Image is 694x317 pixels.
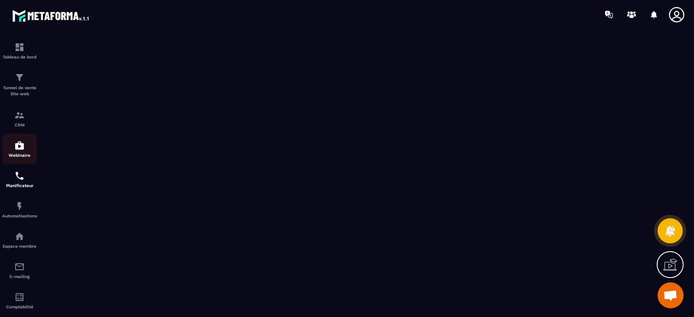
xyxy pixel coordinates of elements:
img: scheduler [14,171,25,181]
a: automationsautomationsEspace membre [2,225,37,255]
p: Planificateur [2,183,37,188]
div: Ouvrir le chat [658,282,684,308]
img: automations [14,231,25,242]
p: Tableau de bord [2,55,37,59]
p: Webinaire [2,153,37,158]
a: schedulerschedulerPlanificateur [2,164,37,194]
p: E-mailing [2,274,37,279]
a: formationformationTableau de bord [2,36,37,66]
a: automationsautomationsWebinaire [2,134,37,164]
a: emailemailE-mailing [2,255,37,285]
img: formation [14,110,25,120]
a: formationformationCRM [2,104,37,134]
img: accountant [14,292,25,302]
p: Automatisations [2,213,37,218]
a: automationsautomationsAutomatisations [2,194,37,225]
p: Espace membre [2,244,37,249]
p: Tunnel de vente Site web [2,85,37,97]
img: email [14,262,25,272]
p: CRM [2,123,37,127]
p: Comptabilité [2,304,37,309]
img: logo [12,8,90,23]
a: formationformationTunnel de vente Site web [2,66,37,104]
img: formation [14,42,25,52]
a: accountantaccountantComptabilité [2,285,37,316]
img: automations [14,201,25,211]
img: automations [14,140,25,151]
img: formation [14,72,25,83]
